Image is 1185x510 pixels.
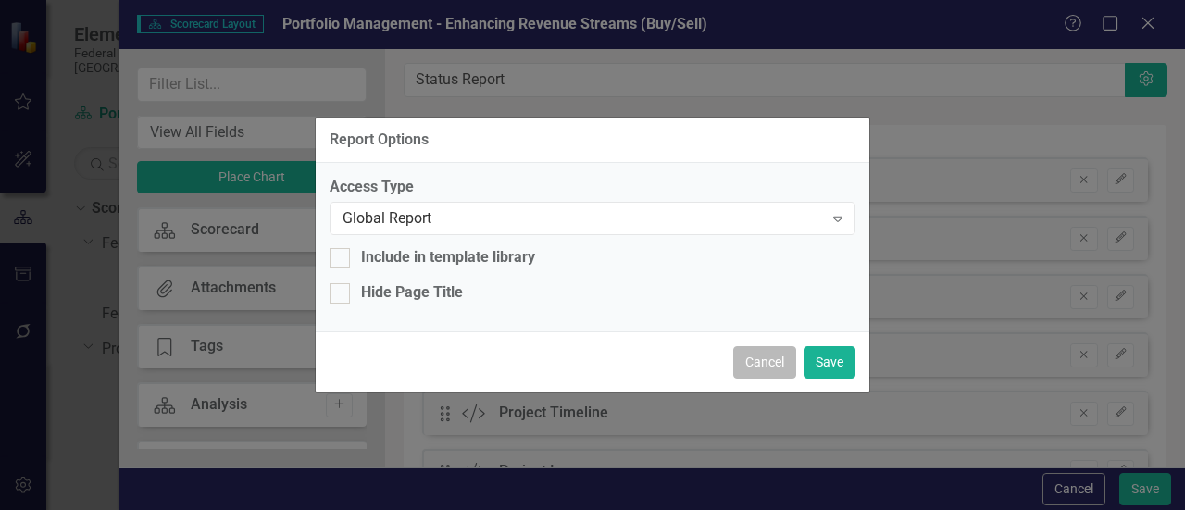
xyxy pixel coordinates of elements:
[330,131,429,148] div: Report Options
[733,346,796,379] button: Cancel
[330,177,855,198] label: Access Type
[361,282,463,304] div: Hide Page Title
[343,208,823,230] div: Global Report
[361,247,535,268] div: Include in template library
[804,346,855,379] button: Save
